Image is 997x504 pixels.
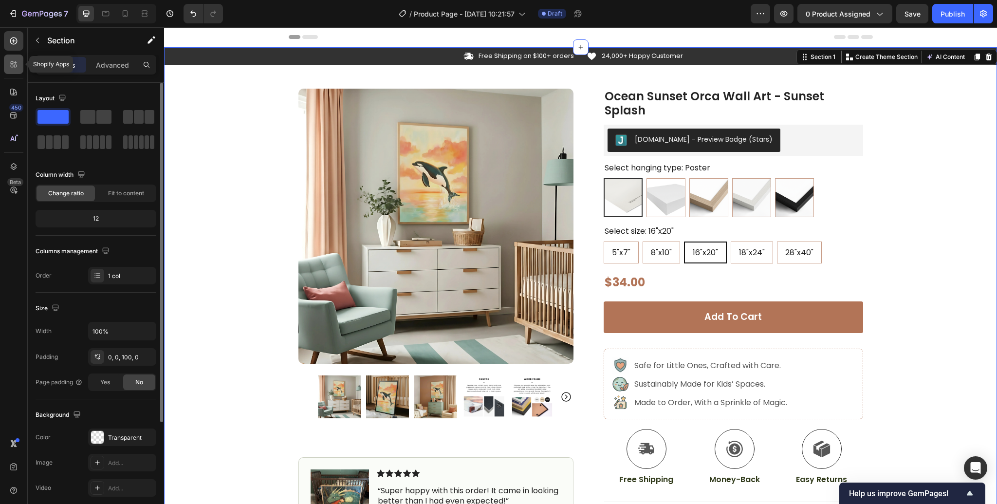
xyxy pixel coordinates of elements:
[896,4,928,23] button: Save
[691,25,754,34] p: Create Theme Section
[4,4,73,23] button: 7
[440,134,547,147] legend: Select hanging type: Poster
[7,178,23,186] div: Beta
[36,409,83,422] div: Background
[347,348,389,391] img: a brochure for a wood frame project
[36,353,58,361] div: Padding
[36,302,61,315] div: Size
[147,442,205,501] img: gempages_494591505411867523-24cc540e-025b-4381-8d48-e5703e709c52.webp
[440,246,699,264] div: $34.00
[214,459,396,479] p: “Super happy with this order! It came in looking better than I had even expected!”
[849,487,976,499] button: Show survey - Help us improve GemPages!
[36,92,68,105] div: Layout
[36,433,51,442] div: Color
[47,35,127,46] p: Section
[409,9,412,19] span: /
[471,107,609,117] div: [DOMAIN_NAME] - Preview Badge (Stars)
[108,189,144,198] span: Fit to content
[48,60,75,70] p: Settings
[108,272,154,280] div: 1 col
[202,348,245,391] img: An orca leaps from the ocean against a backdrop of warm sunset hues and soft orange clouds. The a...
[36,378,83,387] div: Page padding
[184,4,223,23] div: Undo/Redo
[545,448,596,458] p: Money-Back
[64,8,68,19] p: 7
[964,456,987,480] div: Open Intercom Messenger
[36,245,111,258] div: Columns management
[905,10,921,18] span: Save
[48,189,84,198] span: Change ratio
[645,25,673,34] div: Section 1
[941,9,965,19] div: Publish
[443,101,616,125] button: Judge.me - Preview Badge (Stars)
[36,327,52,336] div: Width
[632,448,683,458] p: Easy Returns
[621,220,649,231] span: 28"x40"
[36,168,87,182] div: Column width
[36,458,53,467] div: Image
[548,9,562,18] span: Draft
[414,9,515,19] span: Product Page - [DATE] 10:21:57
[298,348,341,391] img: a brochure with a picture of a child's room
[108,459,154,467] div: Add...
[9,104,23,112] div: 450
[849,489,964,498] span: Help us improve GemPages!
[540,284,598,296] div: Add to cart
[135,378,143,387] span: No
[455,448,509,458] p: Free Shipping
[440,61,699,92] h1: Ocean Sunset Orca Wall Art - Sunset Splash
[451,107,463,119] img: Judgeme.png
[470,351,623,363] p: Sustainably Made for Kids’ Spaces.
[36,271,52,280] div: Order
[396,364,408,375] button: Carousel Next Arrow
[529,220,554,231] span: 16"x20"
[36,484,51,492] div: Video
[96,60,129,70] p: Advanced
[487,220,508,231] span: 8"x10"
[575,220,601,231] span: 18"x24"
[250,348,293,391] img: Stylish bedroom corner with a muted green dresser, stacked books, and a cozy cream armchair with ...
[797,4,892,23] button: 0 product assigned
[806,9,870,19] span: 0 product assigned
[760,24,803,36] button: AI Content
[932,4,973,23] button: Publish
[440,274,699,306] button: Add to cart
[100,378,110,387] span: Yes
[89,322,156,340] input: Auto
[164,27,997,504] iframe: To enrich screen reader interactions, please activate Accessibility in Grammarly extension settings
[440,198,511,210] legend: Select size: 16"x20"
[37,212,154,225] div: 12
[448,220,466,231] span: 5"x7"
[470,370,623,381] p: Made to Order, With a Sprinkle of Magic.
[108,433,154,442] div: Transparent
[470,333,623,344] p: Safe for Little Ones, Crafted with Care.
[108,353,154,362] div: 0, 0, 100, 0
[108,484,154,493] div: Add...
